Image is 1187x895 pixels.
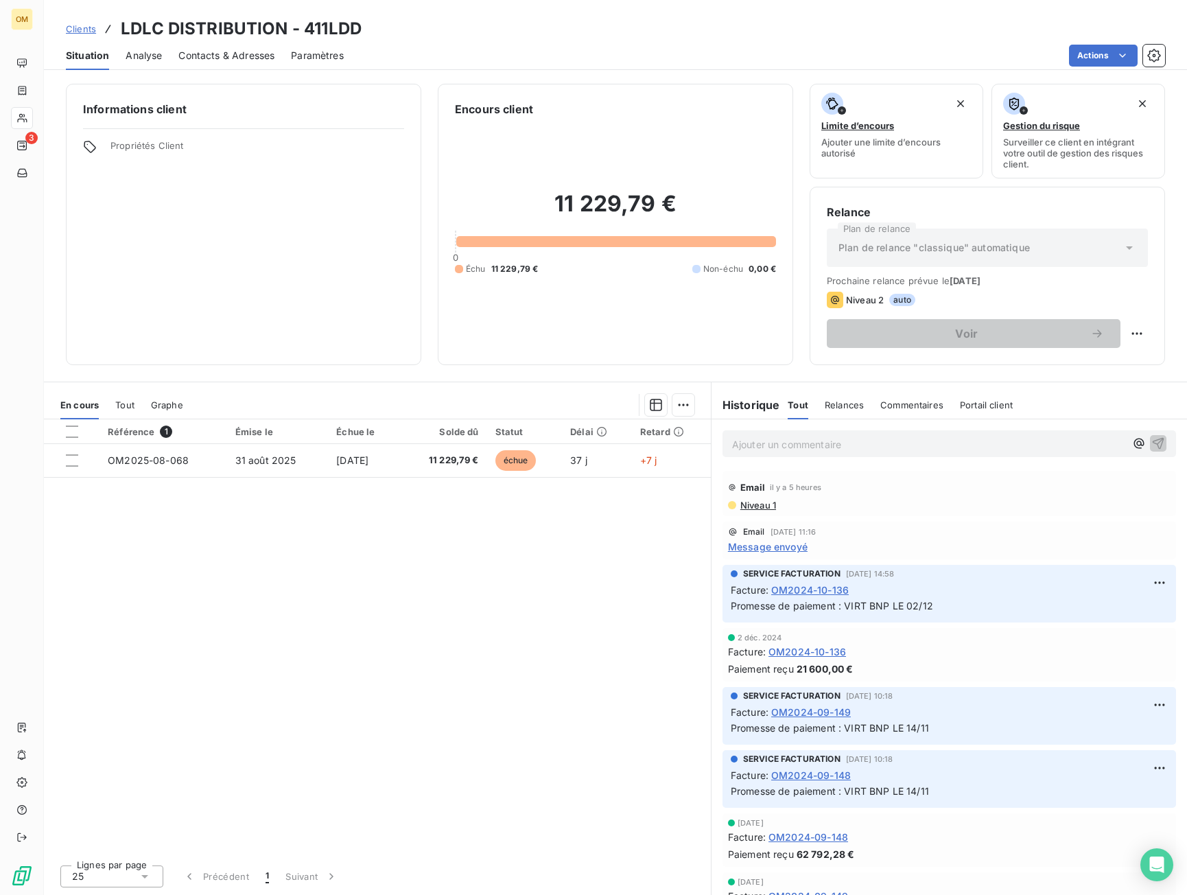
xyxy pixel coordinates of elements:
span: Email [740,482,766,493]
span: Gestion du risque [1003,120,1080,131]
span: Non-échu [703,263,743,275]
span: OM2024-10-136 [768,644,846,659]
span: Analyse [126,49,162,62]
span: 0,00 € [749,263,776,275]
span: 3 [25,132,38,144]
span: Propriétés Client [110,140,404,159]
span: OM2025-08-068 [108,454,189,466]
h3: LDLC DISTRIBUTION - 411LDD [121,16,362,41]
span: 11 229,79 € [408,454,478,467]
h6: Encours client [455,101,533,117]
span: 1 [160,426,172,438]
span: Clients [66,23,96,34]
span: Promesse de paiement : VIRT BNP LE 14/11 [731,722,929,734]
span: Facture : [731,768,768,782]
span: Promesse de paiement : VIRT BNP LE 02/12 [731,600,933,612]
span: [DATE] 10:18 [846,692,893,700]
span: échue [495,450,537,471]
span: [DATE] 11:16 [771,528,816,536]
span: Facture : [728,644,766,659]
button: 1 [257,862,277,891]
span: [DATE] 10:18 [846,755,893,763]
span: Situation [66,49,109,62]
span: 0 [453,252,458,263]
span: OM2024-09-148 [771,768,851,782]
span: Tout [788,399,808,410]
span: Ajouter une limite d’encours autorisé [821,137,972,159]
span: Facture : [728,830,766,844]
div: Open Intercom Messenger [1140,848,1173,881]
h6: Relance [827,204,1148,220]
span: [DATE] [738,819,764,827]
span: Surveiller ce client en intégrant votre outil de gestion des risques client. [1003,137,1153,170]
button: Suivant [277,862,346,891]
span: Paramètres [291,49,344,62]
span: [DATE] [336,454,368,466]
span: Tout [115,399,134,410]
span: 2 déc. 2024 [738,634,782,642]
span: Niveau 2 [846,294,884,305]
span: il y a 5 heures [770,483,821,491]
h6: Informations client [83,101,404,117]
span: SERVICE FACTURATION [743,690,841,702]
span: 25 [72,870,84,883]
span: Facture : [731,583,768,597]
span: OM2024-09-149 [771,705,851,719]
button: Gestion du risqueSurveiller ce client en intégrant votre outil de gestion des risques client. [991,84,1165,178]
span: Prochaine relance prévue le [827,275,1148,286]
span: Contacts & Adresses [178,49,274,62]
h2: 11 229,79 € [455,190,776,231]
span: 21 600,00 € [797,662,854,676]
span: [DATE] 14:58 [846,570,895,578]
div: Statut [495,426,554,437]
span: 31 août 2025 [235,454,296,466]
span: Email [743,528,765,536]
div: Retard [640,426,703,437]
div: Référence [108,426,219,438]
button: Limite d’encoursAjouter une limite d’encours autorisé [810,84,983,178]
button: Voir [827,319,1120,348]
span: Paiement reçu [728,847,794,861]
span: [DATE] [738,878,764,886]
span: Promesse de paiement : VIRT BNP LE 14/11 [731,785,929,797]
div: OM [11,8,33,30]
span: Limite d’encours [821,120,894,131]
span: Plan de relance "classique" automatique [838,241,1030,255]
span: SERVICE FACTURATION [743,753,841,765]
span: OM2024-10-136 [771,583,849,597]
button: Précédent [174,862,257,891]
span: +7 j [640,454,657,466]
div: Délai [570,426,624,437]
button: Actions [1069,45,1138,67]
span: Paiement reçu [728,662,794,676]
span: 11 229,79 € [491,263,539,275]
span: 37 j [570,454,587,466]
div: Échue le [336,426,392,437]
span: [DATE] [950,275,980,286]
span: Message envoyé [728,539,808,554]
span: Portail client [960,399,1013,410]
span: OM2024-09-148 [768,830,848,844]
span: Relances [825,399,864,410]
img: Logo LeanPay [11,865,33,887]
span: Facture : [731,705,768,719]
span: Voir [843,328,1090,339]
span: 62 792,28 € [797,847,855,861]
span: En cours [60,399,99,410]
span: auto [889,294,915,306]
span: Échu [466,263,486,275]
span: 1 [266,870,269,883]
span: SERVICE FACTURATION [743,568,841,580]
h6: Historique [712,397,780,413]
span: Niveau 1 [739,500,776,511]
a: Clients [66,22,96,36]
div: Solde dû [408,426,478,437]
span: Commentaires [880,399,943,410]
div: Émise le [235,426,320,437]
span: Graphe [151,399,183,410]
